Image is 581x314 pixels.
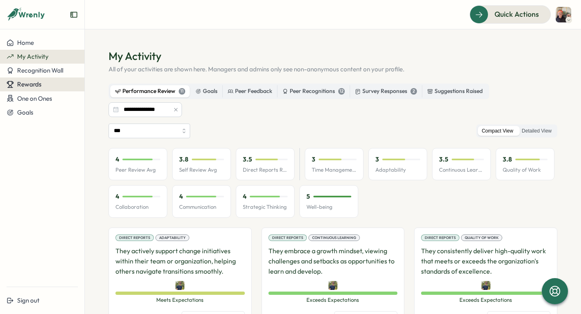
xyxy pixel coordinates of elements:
span: My Activity [17,53,49,60]
span: Goals [17,108,33,116]
p: 4 [243,192,246,201]
p: Time Management [312,166,357,174]
span: Home [17,39,34,46]
label: Detailed View [518,126,556,136]
label: Compact View [478,126,517,136]
p: Communication [179,203,224,211]
div: Suggestions Raised [427,87,483,96]
span: Quick Actions [495,9,539,20]
div: Adaptability [155,234,189,241]
div: Continuous Learning [308,234,360,241]
p: 3.5 [243,155,252,164]
span: Recognition Wall [17,66,63,74]
p: 3.5 [439,155,448,164]
p: 3.8 [503,155,512,164]
p: Self Review Avg [179,166,224,174]
div: Performance Review [115,87,185,96]
img: Chad Brokaw [328,281,337,290]
div: 2 [410,88,417,95]
p: Collaboration [115,203,160,211]
div: Direct Reports [268,234,307,241]
button: Expand sidebar [70,11,78,19]
span: Exceeds Expectations [421,296,550,304]
p: Quality of Work [503,166,548,174]
p: They embrace a growth mindset, viewing challenges and setbacks as opportunities to learn and deve... [268,246,398,276]
img: Chad Brokaw [175,281,184,290]
div: Survey Responses [355,87,417,96]
p: 4 [115,192,119,201]
div: Direct Reports [421,234,459,241]
p: 3 [312,155,315,164]
h1: My Activity [109,49,557,63]
p: Continuous Learning [439,166,484,174]
p: Peer Review Avg [115,166,160,174]
p: All of your activities are shown here. Managers and admins only see non-anonymous content on your... [109,65,557,74]
p: They consistently deliver high-quality work that meets or exceeds the organization's standards of... [421,246,550,276]
div: Quality of Work [461,234,502,241]
p: Well-being [306,203,351,211]
button: Quick Actions [470,5,551,23]
p: Direct Reports Review Avg [243,166,288,174]
p: 3 [375,155,379,164]
img: Mark Buckner [556,7,571,22]
span: One on Ones [17,95,52,102]
span: Sign out [17,296,40,304]
p: 4 [115,155,119,164]
span: Meets Expectations [115,296,245,304]
div: 11 [179,88,185,95]
p: Adaptability [375,166,420,174]
div: Peer Feedback [228,87,272,96]
p: 5 [306,192,310,201]
p: 3.8 [179,155,188,164]
p: 4 [179,192,183,201]
span: Exceeds Expectations [268,296,398,304]
div: Direct Reports [115,234,154,241]
div: Goals [195,87,217,96]
p: They actively support change initiatives within their team or organization, helping others naviga... [115,246,245,276]
p: Strategic Thinking [243,203,288,211]
div: 12 [338,88,345,95]
img: Chad Brokaw [481,281,490,290]
span: Rewards [17,80,42,88]
div: Peer Recognitions [282,87,345,96]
